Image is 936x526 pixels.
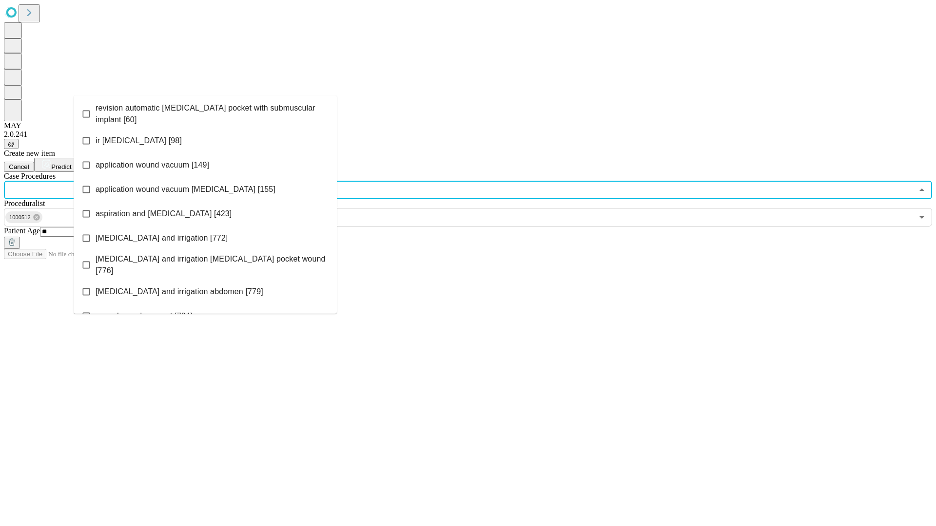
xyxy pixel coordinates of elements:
[9,163,29,170] span: Cancel
[96,310,193,322] span: wound vac placement [784]
[96,253,329,277] span: [MEDICAL_DATA] and irrigation [MEDICAL_DATA] pocket wound [776]
[96,286,263,298] span: [MEDICAL_DATA] and irrigation abdomen [779]
[96,232,228,244] span: [MEDICAL_DATA] and irrigation [772]
[915,210,929,224] button: Open
[5,211,42,223] div: 1000512
[96,208,232,220] span: aspiration and [MEDICAL_DATA] [423]
[4,149,55,157] span: Create new item
[96,135,182,147] span: ir [MEDICAL_DATA] [98]
[51,163,71,170] span: Predict
[4,139,19,149] button: @
[96,102,329,126] span: revision automatic [MEDICAL_DATA] pocket with submuscular implant [60]
[915,183,929,197] button: Close
[34,158,79,172] button: Predict
[4,199,45,207] span: Proceduralist
[4,226,40,235] span: Patient Age
[4,172,56,180] span: Scheduled Procedure
[4,130,932,139] div: 2.0.241
[4,162,34,172] button: Cancel
[96,184,275,195] span: application wound vacuum [MEDICAL_DATA] [155]
[4,121,932,130] div: MAY
[8,140,15,148] span: @
[5,212,35,223] span: 1000512
[96,159,209,171] span: application wound vacuum [149]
